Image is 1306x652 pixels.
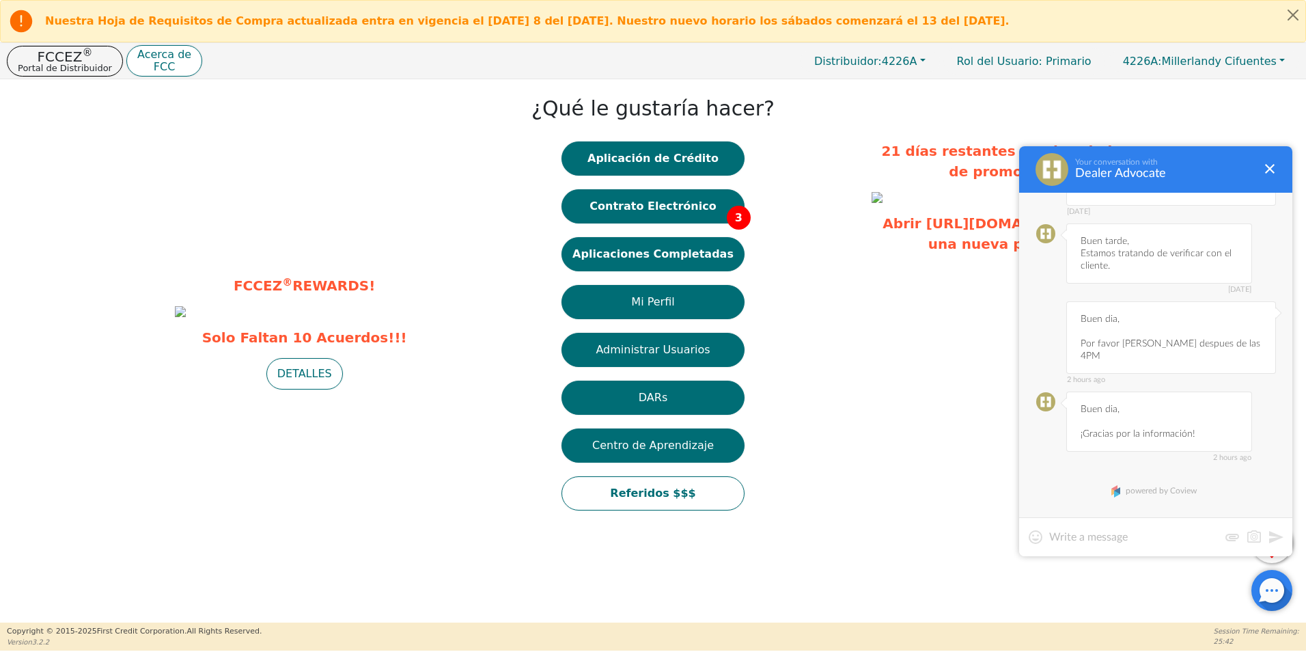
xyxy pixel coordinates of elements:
[872,192,883,203] img: 2f75b425-c2d4-4713-9c69-c37396009068
[561,429,745,463] button: Centro de Aprendizaje
[872,141,1131,182] p: 21 días restantes en el periodo de promoción
[82,46,92,59] sup: ®
[1067,286,1251,294] span: [DATE]
[1214,626,1299,636] p: Session Time Remaining:
[186,627,262,636] span: All Rights Reserved.
[561,476,745,511] button: Referidos $$$
[561,381,745,415] button: DARs
[943,48,1105,74] a: Rol del Usuario: Primario
[1109,51,1299,72] button: 4226A:Millerlandy Cifuentes
[561,285,745,319] button: Mi Perfil
[1281,1,1305,29] button: Close alert
[175,306,186,317] img: 2ad4d984-9fba-4cbe-9eab-94825033aa94
[1067,376,1275,384] span: 2 hours ago
[7,626,262,638] p: Copyright © 2015- 2025 First Credit Corporation.
[814,55,882,68] span: Distribuidor:
[7,637,262,647] p: Version 3.2.2
[1123,55,1277,68] span: Millerlandy Cifuentes
[1067,454,1251,462] span: 2 hours ago
[561,141,745,176] button: Aplicación de Crédito
[1066,223,1252,284] div: Buen tarde, Estamos tratando de verificar con el cliente.
[266,358,343,390] button: DETALLES
[1066,392,1252,452] div: Buen dia, ¡Gracias por la información!
[561,237,745,271] button: Aplicaciones Completadas
[883,215,1120,252] a: Abrir [URL][DOMAIN_NAME] en una nueva pestaña
[1123,55,1162,68] span: 4226A:
[45,14,1010,27] b: Nuestra Hoja de Requisitos de Compra actualizada entra en vigencia el [DATE] 8 del [DATE]. Nuestr...
[7,46,123,77] button: FCCEZ®Portal de Distribuidor
[561,189,745,223] button: Contrato Electrónico3
[1075,167,1254,180] div: Dealer Advocate
[1103,480,1209,501] a: powered by Coview
[175,275,434,296] p: FCCEZ REWARDS!
[957,55,1042,68] span: Rol del Usuario :
[282,276,292,288] sup: ®
[175,327,434,348] span: Solo Faltan 10 Acuerdos!!!
[137,49,191,60] p: Acerca de
[561,333,745,367] button: Administrar Usuarios
[1075,157,1254,167] div: Your conversation with
[531,96,775,121] h1: ¿Qué le gustaría hacer?
[1066,301,1276,374] div: Buen dia, Por favor [PERSON_NAME] despues de las 4PM
[1067,208,1275,216] span: [DATE]
[800,51,940,72] button: Distribuidor:4226A
[18,50,112,64] p: FCCEZ
[137,62,191,72] p: FCC
[727,206,751,230] span: 3
[943,48,1105,74] p: Primario
[126,45,202,77] button: Acerca deFCC
[1214,636,1299,647] p: 25:42
[814,55,917,68] span: 4226A
[18,64,112,72] p: Portal de Distribuidor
